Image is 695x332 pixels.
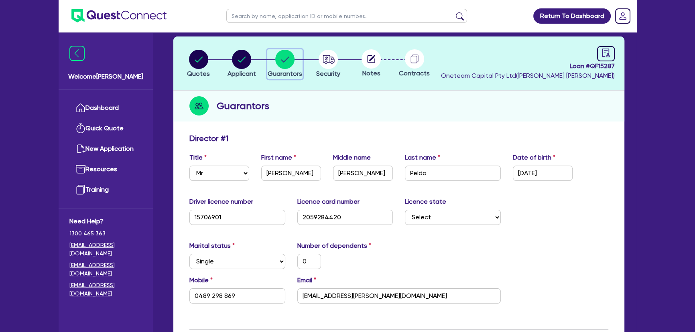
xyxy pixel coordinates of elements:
[69,159,142,180] a: Resources
[267,49,303,79] button: Guarantors
[513,153,555,162] label: Date of birth
[297,275,316,285] label: Email
[316,70,340,77] span: Security
[405,153,440,162] label: Last name
[76,123,85,133] img: quick-quote
[76,185,85,194] img: training
[69,98,142,118] a: Dashboard
[228,70,256,77] span: Applicant
[69,118,142,139] a: Quick Quote
[597,46,615,61] a: audit
[68,72,143,81] span: Welcome [PERSON_NAME]
[189,197,253,206] label: Driver licence number
[513,166,573,181] input: DD / MM / YYYY
[217,99,269,113] h2: Guarantors
[362,69,380,77] span: Notes
[316,49,341,79] button: Security
[69,217,142,226] span: Need Help?
[189,275,213,285] label: Mobile
[69,281,142,298] a: [EMAIL_ADDRESS][DOMAIN_NAME]
[71,9,167,22] img: quest-connect-logo-blue
[69,241,142,258] a: [EMAIL_ADDRESS][DOMAIN_NAME]
[69,229,142,238] span: 1300 465 363
[333,153,371,162] label: Middle name
[189,153,207,162] label: Title
[69,139,142,159] a: New Application
[297,241,371,251] label: Number of dependents
[533,8,611,24] a: Return To Dashboard
[69,180,142,200] a: Training
[268,70,302,77] span: Guarantors
[189,241,235,251] label: Marital status
[187,49,210,79] button: Quotes
[227,49,256,79] button: Applicant
[69,261,142,278] a: [EMAIL_ADDRESS][DOMAIN_NAME]
[76,164,85,174] img: resources
[69,46,85,61] img: icon-menu-close
[612,6,633,26] a: Dropdown toggle
[441,72,615,79] span: Oneteam Capital Pty Ltd ( [PERSON_NAME] [PERSON_NAME] )
[405,197,446,206] label: Licence state
[261,153,296,162] label: First name
[297,197,360,206] label: Licence card number
[226,9,467,23] input: Search by name, application ID or mobile number...
[76,144,85,154] img: new-application
[602,49,610,57] span: audit
[189,134,228,143] h3: Director # 1
[189,96,209,115] img: step-icon
[187,70,210,77] span: Quotes
[399,69,430,77] span: Contracts
[441,61,615,71] span: Loan # QF15287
